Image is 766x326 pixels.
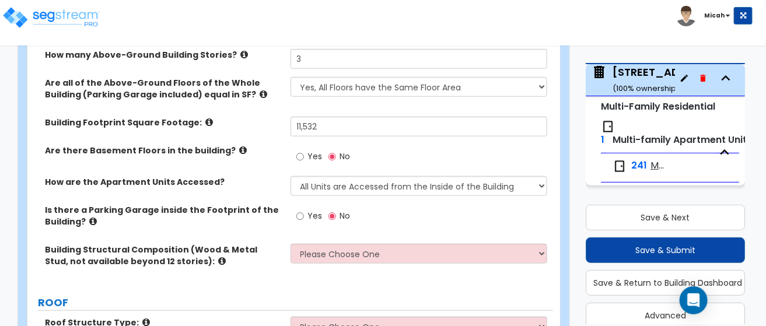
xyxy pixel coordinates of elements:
small: ( 100 % ownership) [613,83,680,94]
span: 1 [601,133,604,146]
i: click for more info! [260,90,267,99]
div: Open Intercom Messenger [680,286,708,314]
img: door.png [613,159,627,173]
span: 2020 Valley View Circle [592,65,675,94]
label: Is there a Parking Garage inside the Footprint of the Building? [45,204,282,227]
span: Yes [308,150,323,162]
label: Are all of the Above-Ground Floors of the Whole Building (Parking Garage included) equal in SF? [45,77,282,100]
i: click for more info! [218,257,226,265]
img: logo_pro_r.png [2,6,101,29]
small: Multi-Family Residential [601,100,715,113]
div: [STREET_ADDRESS] [613,65,717,94]
span: Multi-family Apartments - Test 1 [650,159,666,173]
label: ROOF [38,295,553,310]
span: Yes [308,210,323,222]
img: avatar.png [676,6,697,26]
label: Are there Basement Floors in the building? [45,145,282,156]
i: click for more info! [240,50,248,59]
img: door.png [601,120,615,134]
button: Save & Return to Building Dashboard [586,270,745,296]
button: Save & Submit [586,237,745,263]
i: click for more info! [89,217,97,226]
span: 241 [631,159,647,173]
input: No [328,210,336,223]
input: Yes [296,150,304,163]
span: No [340,210,351,222]
i: click for more info! [205,118,213,127]
button: Save & Next [586,205,745,230]
i: click for more info! [239,146,247,155]
label: How many Above-Ground Building Stories? [45,49,282,61]
label: How are the Apartment Units Accessed? [45,176,282,188]
input: No [328,150,336,163]
span: No [340,150,351,162]
b: Micah [704,11,725,20]
input: Yes [296,210,304,223]
label: Building Footprint Square Footage: [45,117,282,128]
label: Building Structural Composition (Wood & Metal Stud, not available beyond 12 stories): [45,244,282,267]
img: building.svg [592,65,607,80]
